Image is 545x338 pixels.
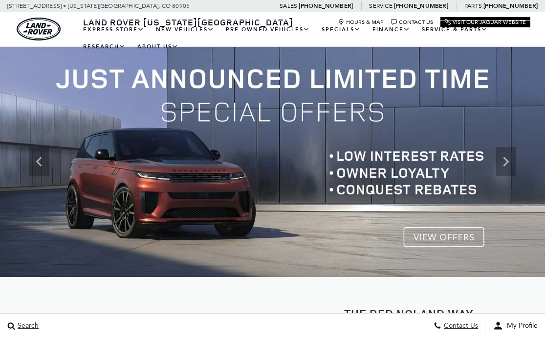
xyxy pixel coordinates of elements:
[394,2,448,10] a: [PHONE_NUMBER]
[299,2,353,10] a: [PHONE_NUMBER]
[280,307,538,320] h2: The Red Noland Way
[416,21,494,38] a: Service & Parts
[131,38,184,55] a: About Us
[77,16,299,28] a: Land Rover [US_STATE][GEOGRAPHIC_DATA]
[316,21,367,38] a: Specials
[7,2,190,9] a: [STREET_ADDRESS] • [US_STATE][GEOGRAPHIC_DATA], CO 80905
[369,2,392,9] span: Service
[77,21,530,55] nav: Main Navigation
[15,322,39,330] span: Search
[77,21,150,38] a: EXPRESS STORE
[464,2,482,9] span: Parts
[503,322,538,330] span: My Profile
[17,18,61,41] img: Land Rover
[17,18,61,41] a: land-rover
[367,21,416,38] a: Finance
[441,322,478,330] span: Contact Us
[150,21,220,38] a: New Vehicles
[77,38,131,55] a: Research
[220,21,316,38] a: Pre-Owned Vehicles
[391,19,433,25] a: Contact Us
[280,2,297,9] span: Sales
[338,19,384,25] a: Hours & Map
[486,314,545,338] button: user-profile-menu
[483,2,538,10] a: [PHONE_NUMBER]
[445,19,526,25] a: Visit Our Jaguar Website
[83,16,293,28] span: Land Rover [US_STATE][GEOGRAPHIC_DATA]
